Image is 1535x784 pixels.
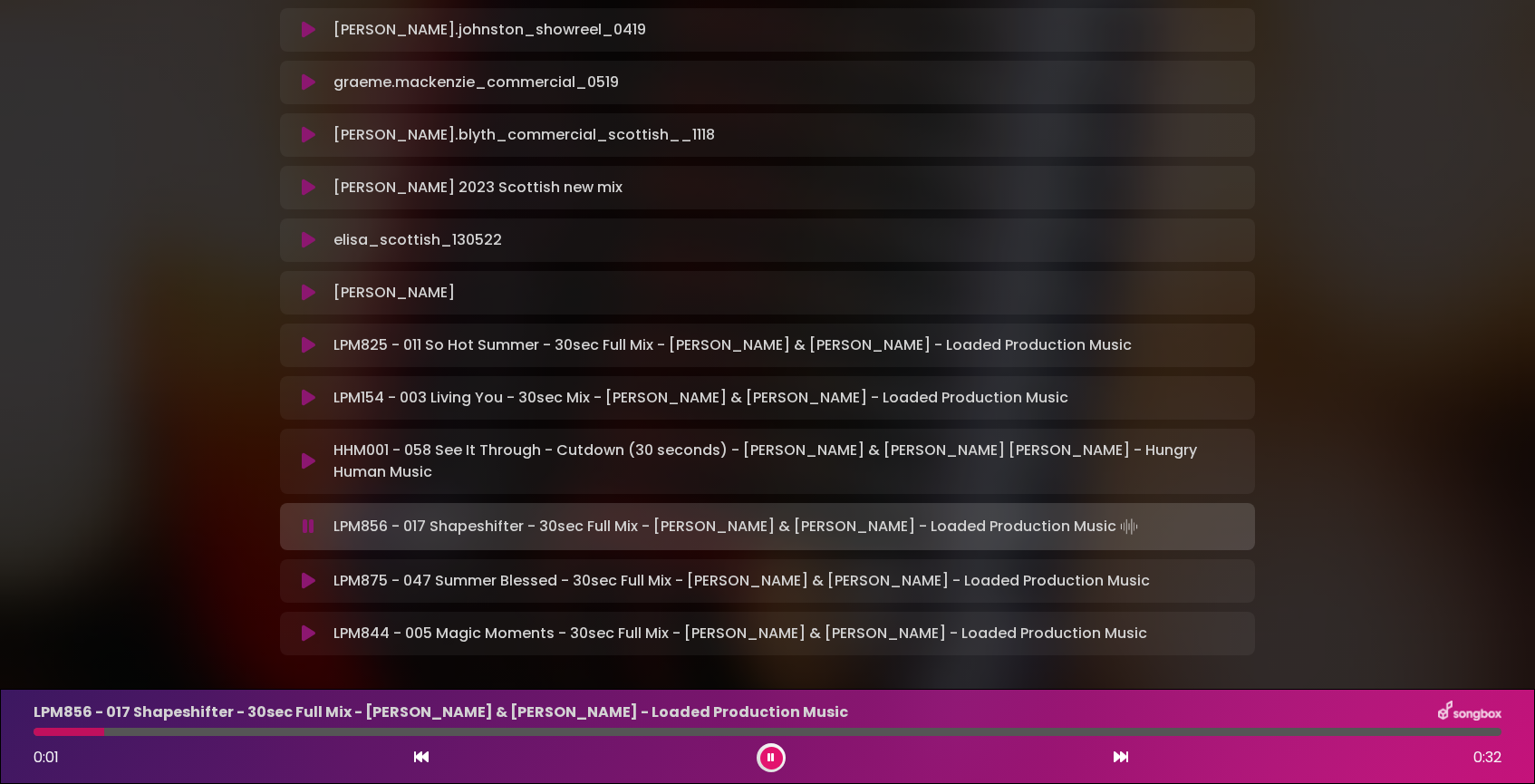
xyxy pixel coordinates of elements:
[333,177,623,198] p: [PERSON_NAME] 2023 Scottish new mix
[34,702,848,723] p: LPM856 - 017 Shapeshifter - 30sec Full Mix - [PERSON_NAME] & [PERSON_NAME] - Loaded Production Music
[333,334,1132,356] p: LPM825 - 011 So Hot Summer - 30sec Full Mix - [PERSON_NAME] & [PERSON_NAME] - Loaded Production M...
[1438,701,1501,724] img: songbox-logo-white.png
[333,19,646,41] p: [PERSON_NAME].johnston_showreel_0419
[333,387,1068,409] p: LPM154 - 003 Living You - 30sec Mix - [PERSON_NAME] & [PERSON_NAME] - Loaded Production Music
[333,514,1142,539] p: LPM856 - 017 Shapeshifter - 30sec Full Mix - [PERSON_NAME] & [PERSON_NAME] - Loaded Production Music
[333,440,1244,483] p: HHM001 - 058 See It Through - Cutdown (30 seconds) - [PERSON_NAME] & [PERSON_NAME] [PERSON_NAME] ...
[333,124,715,146] p: [PERSON_NAME].blyth_commercial_scottish__1118
[333,570,1150,592] p: LPM875 - 047 Summer Blessed - 30sec Full Mix - [PERSON_NAME] & [PERSON_NAME] - Loaded Production ...
[1116,514,1142,539] img: waveform4.gif
[333,229,502,251] p: elisa_scottish_130522
[333,282,455,304] p: [PERSON_NAME]
[333,623,1147,644] p: LPM844 - 005 Magic Moments - 30sec Full Mix - [PERSON_NAME] & [PERSON_NAME] - Loaded Production M...
[333,72,619,93] p: graeme.mackenzie_commercial_0519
